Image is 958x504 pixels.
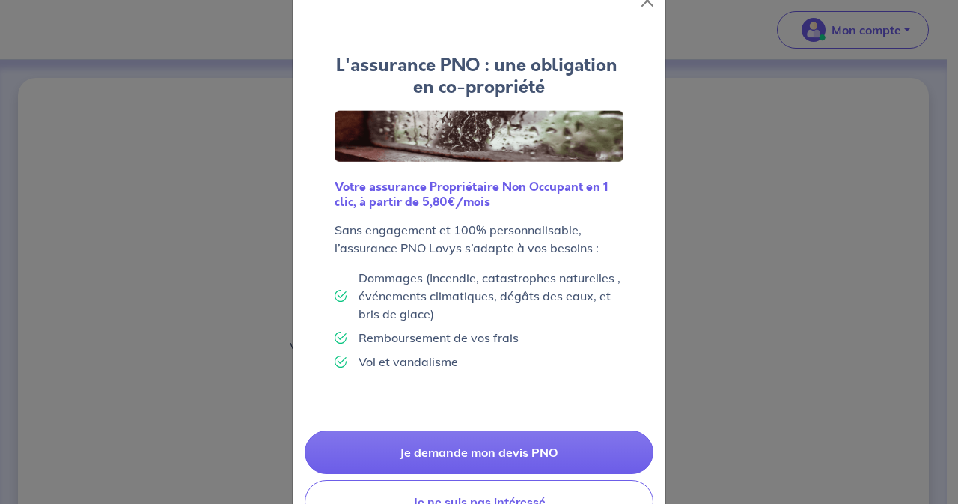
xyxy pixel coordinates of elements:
[305,431,653,474] a: Je demande mon devis PNO
[359,353,458,371] p: Vol et vandalisme
[359,329,519,347] p: Remboursement de vos frais
[335,180,623,208] h6: Votre assurance Propriétaire Non Occupant en 1 clic, à partir de 5,80€/mois
[335,110,623,163] img: Logo Lovys
[335,221,623,257] p: Sans engagement et 100% personnalisable, l’assurance PNO Lovys s’adapte à vos besoins :
[335,55,623,98] h4: L'assurance PNO : une obligation en co-propriété
[359,269,623,323] p: Dommages (Incendie, catastrophes naturelles , événements climatiques, dégâts des eaux, et bris de...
